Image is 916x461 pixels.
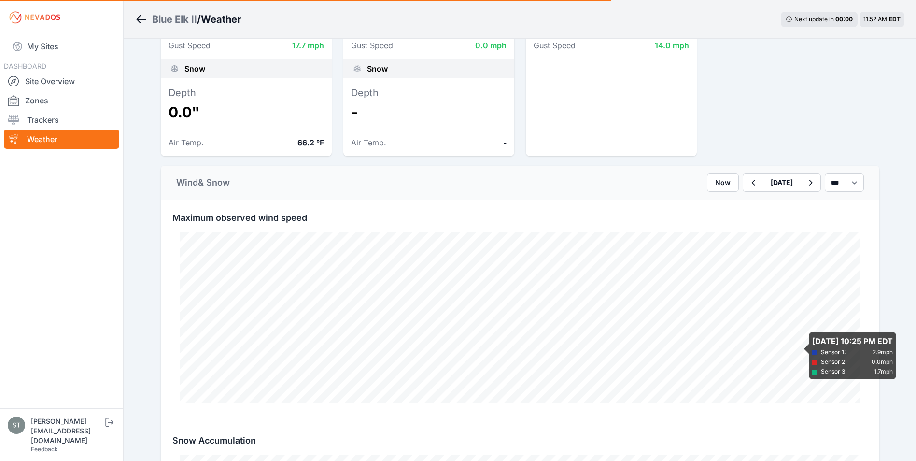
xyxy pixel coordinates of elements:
[292,40,324,51] dd: 17.7 mph
[503,137,507,148] dd: -
[297,137,324,148] dd: 66.2 °F
[197,13,201,26] span: /
[8,417,25,434] img: steve@nevados.solar
[794,15,834,23] span: Next update in
[351,137,386,148] dt: Air Temp.
[4,130,119,149] a: Weather
[31,446,58,453] a: Feedback
[169,103,324,121] dd: 0.0"
[161,422,879,447] div: Snow Accumulation
[655,40,689,51] dd: 14.0 mph
[835,15,853,23] div: 00 : 00
[135,7,241,32] nav: Breadcrumb
[4,110,119,130] a: Trackers
[169,40,211,51] dt: Gust Speed
[31,417,103,446] div: [PERSON_NAME][EMAIL_ADDRESS][DOMAIN_NAME]
[367,63,388,74] span: Snow
[351,40,393,51] dt: Gust Speed
[184,63,205,74] span: Snow
[152,13,197,26] a: Blue Elk II
[176,176,230,189] div: Wind & Snow
[4,35,119,58] a: My Sites
[169,86,324,100] dt: Depth
[534,40,576,51] dt: Gust Speed
[475,40,507,51] dd: 0.0 mph
[763,174,801,191] button: [DATE]
[4,72,119,91] a: Site Overview
[351,86,507,100] dt: Depth
[4,91,119,110] a: Zones
[351,103,507,121] dd: -
[4,62,46,70] span: DASHBOARD
[161,200,879,225] div: Maximum observed wind speed
[8,10,62,25] img: Nevados
[169,137,204,148] dt: Air Temp.
[201,13,241,26] h3: Weather
[889,15,901,23] span: EDT
[707,173,739,192] button: Now
[863,15,887,23] span: 11:52 AM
